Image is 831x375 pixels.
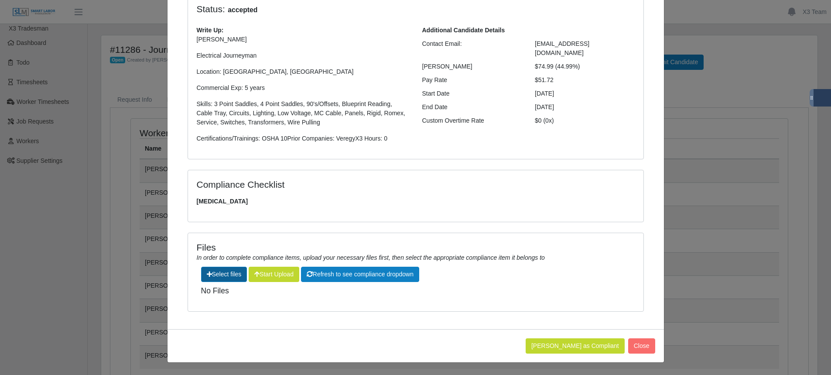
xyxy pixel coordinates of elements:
i: In order to complete compliance items, upload your necessary files first, then select the appropr... [197,254,545,261]
p: Electrical Journeyman [197,51,409,60]
span: [MEDICAL_DATA] [197,197,635,206]
span: $0 (0x) [535,117,554,124]
button: Start Upload [249,267,299,282]
p: Skills: 3 Point Saddles, 4 Point Saddles, 90's/Offsets, Blueprint Reading, Cable Tray, Circuits, ... [197,100,409,127]
div: Pay Rate [416,76,529,85]
div: End Date [416,103,529,112]
h4: Files [197,242,635,253]
h5: No Files [201,286,630,296]
div: [DATE] [528,89,641,98]
p: Location: [GEOGRAPHIC_DATA], [GEOGRAPHIC_DATA] [197,67,409,76]
b: Additional Candidate Details [422,27,505,34]
b: Write Up: [197,27,224,34]
div: Contact Email: [416,39,529,58]
div: $51.72 [528,76,641,85]
div: Start Date [416,89,529,98]
span: [EMAIL_ADDRESS][DOMAIN_NAME] [535,40,589,56]
p: [PERSON_NAME] [197,35,409,44]
p: Commercial Exp: 5 years [197,83,409,93]
div: Custom Overtime Rate [416,116,529,125]
span: [DATE] [535,103,554,110]
p: Certifications/Trainings: OSHA 10Prior Companies: VeregyX3 Hours: 0 [197,134,409,143]
button: Refresh to see compliance dropdown [301,267,419,282]
span: Select files [201,267,247,282]
button: [PERSON_NAME] as Compliant [526,338,625,354]
div: [PERSON_NAME] [416,62,529,71]
div: $74.99 (44.99%) [528,62,641,71]
button: Close [628,338,655,354]
h4: Compliance Checklist [197,179,484,190]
